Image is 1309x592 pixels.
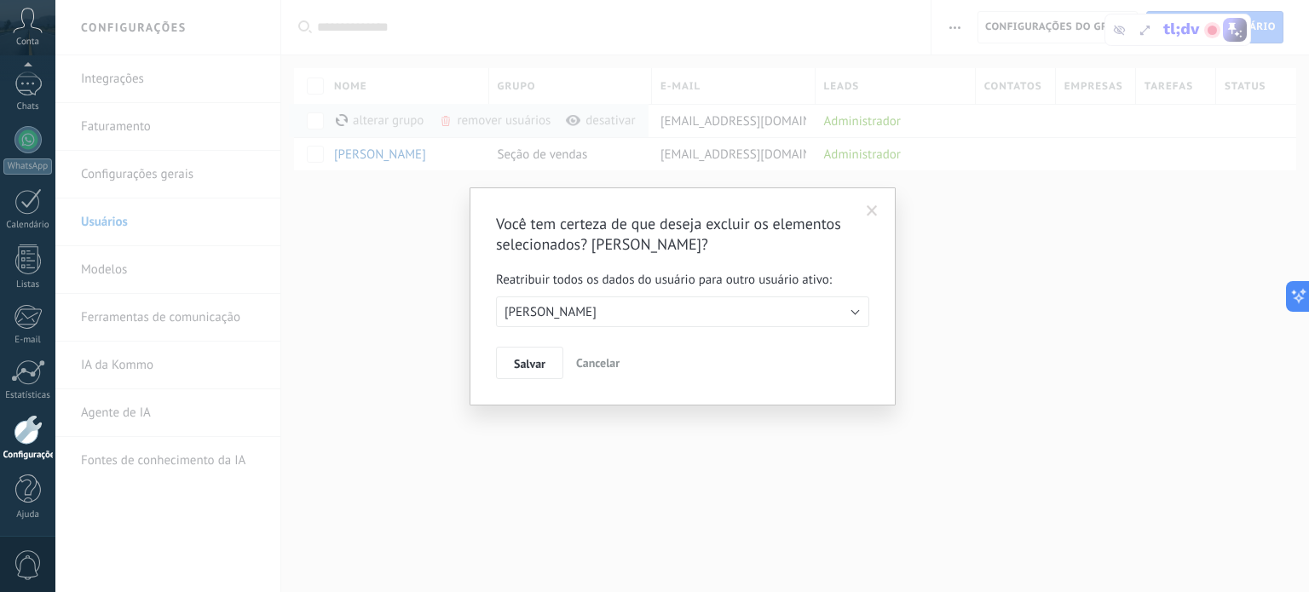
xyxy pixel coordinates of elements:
div: Listas [3,279,53,290]
button: [PERSON_NAME] [496,296,869,327]
button: Salvar [496,347,563,379]
div: WhatsApp [3,158,52,175]
div: Ajuda [3,509,53,520]
span: Conta [16,37,39,48]
div: Estatísticas [3,390,53,401]
span: Salvar [514,358,545,370]
div: Configurações [3,450,53,461]
div: E-mail [3,335,53,346]
button: Cancelar [569,347,626,379]
h2: Você tem certeza de que deseja excluir os elementos selecionados? [PERSON_NAME]? [496,214,852,255]
div: Chats [3,101,53,112]
div: Calendário [3,220,53,231]
span: [PERSON_NAME] [505,304,597,320]
p: Reatribuir todos os dados do usuário para outro usuário ativo: [496,272,869,288]
span: Cancelar [576,355,620,371]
